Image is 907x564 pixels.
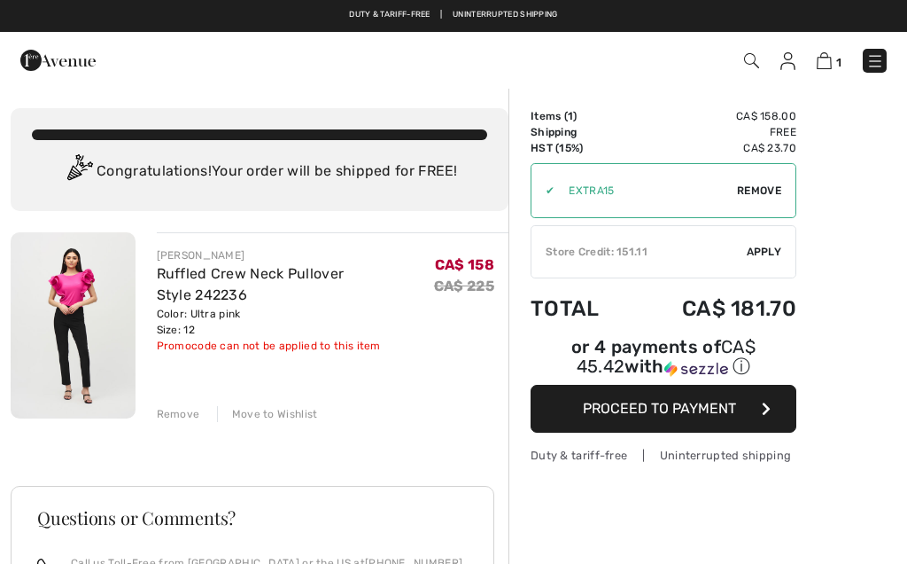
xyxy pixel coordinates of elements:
div: Promocode can not be applied to this item [157,338,434,354]
span: CA$ 45.42 [577,336,756,377]
a: 1ère Avenue [20,51,96,67]
div: or 4 payments ofCA$ 45.42withSezzle Click to learn more about Sezzle [531,339,796,385]
span: Apply [747,244,782,260]
span: Remove [737,183,781,199]
a: Ruffled Crew Neck Pullover Style 242236 [157,265,345,303]
td: Items ( ) [531,108,631,124]
div: Remove [157,406,200,422]
div: Duty & tariff-free | Uninterrupted shipping [531,447,796,464]
td: CA$ 158.00 [631,108,796,124]
img: Congratulation2.svg [61,154,97,190]
s: CA$ 225 [434,278,494,294]
td: Free [631,124,796,140]
div: Store Credit: 151.11 [531,244,747,260]
td: CA$ 23.70 [631,140,796,156]
div: [PERSON_NAME] [157,247,434,263]
span: Proceed to Payment [583,400,736,417]
img: Search [744,53,759,68]
div: Congratulations! Your order will be shipped for FREE! [32,154,487,190]
input: Promo code [554,164,737,217]
td: Total [531,278,631,339]
div: or 4 payments of with [531,339,796,379]
img: Shopping Bag [817,52,832,69]
span: 1 [836,56,841,69]
div: Color: Ultra pink Size: 12 [157,306,434,338]
img: Menu [866,52,884,70]
img: My Info [780,52,795,70]
td: HST (15%) [531,140,631,156]
img: 1ère Avenue [20,43,96,78]
h3: Questions or Comments? [37,509,468,527]
button: Proceed to Payment [531,385,796,433]
img: Sezzle [664,361,728,377]
img: Ruffled Crew Neck Pullover Style 242236 [11,232,136,419]
div: Move to Wishlist [217,406,318,422]
span: 1 [568,110,573,122]
a: 1 [817,50,841,71]
div: ✔ [531,183,554,199]
td: Shipping [531,124,631,140]
span: CA$ 158 [435,256,494,273]
td: CA$ 181.70 [631,278,796,339]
